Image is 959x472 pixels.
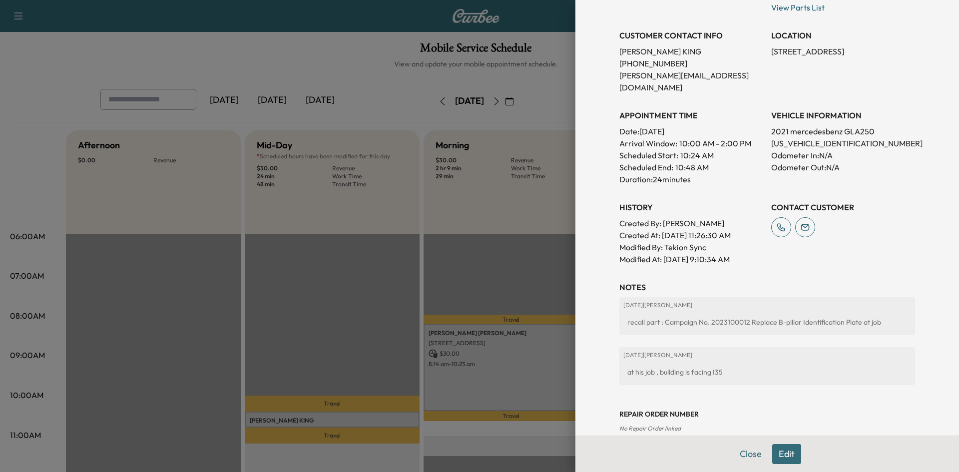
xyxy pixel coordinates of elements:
p: Scheduled Start: [619,149,678,161]
p: Duration: 24 minutes [619,173,763,185]
p: [PERSON_NAME] KING [619,45,763,57]
p: 10:24 AM [680,149,714,161]
p: [PERSON_NAME][EMAIL_ADDRESS][DOMAIN_NAME] [619,69,763,93]
h3: LOCATION [771,29,915,41]
p: Arrival Window: [619,137,763,149]
button: Edit [772,444,801,464]
p: Modified By : Tekion Sync [619,241,763,253]
h3: APPOINTMENT TIME [619,109,763,121]
p: [DATE] | [PERSON_NAME] [623,351,911,359]
p: Date: [DATE] [619,125,763,137]
p: 10:48 AM [675,161,709,173]
span: No Repair Order linked [619,425,681,432]
p: Scheduled End: [619,161,673,173]
p: Odometer In: N/A [771,149,915,161]
p: Odometer Out: N/A [771,161,915,173]
h3: Repair Order number [619,409,915,419]
span: 10:00 AM - 2:00 PM [679,137,751,149]
p: [PHONE_NUMBER] [619,57,763,69]
p: Created By : [PERSON_NAME] [619,217,763,229]
p: Modified At : [DATE] 9:10:34 AM [619,253,763,265]
p: Created At : [DATE] 11:26:30 AM [619,229,763,241]
p: [STREET_ADDRESS] [771,45,915,57]
button: Close [733,444,768,464]
div: at his job , building is facing I35 [623,363,911,381]
p: 2021 mercedesbenz GLA250 [771,125,915,137]
h3: CONTACT CUSTOMER [771,201,915,213]
p: [DATE] | [PERSON_NAME] [623,301,911,309]
h3: History [619,201,763,213]
h3: NOTES [619,281,915,293]
p: [US_VEHICLE_IDENTIFICATION_NUMBER] [771,137,915,149]
h3: VEHICLE INFORMATION [771,109,915,121]
h3: CUSTOMER CONTACT INFO [619,29,763,41]
div: recall part : Campaign No. 2023100012 Replace B-pillar Identification Plate at job [623,313,911,331]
